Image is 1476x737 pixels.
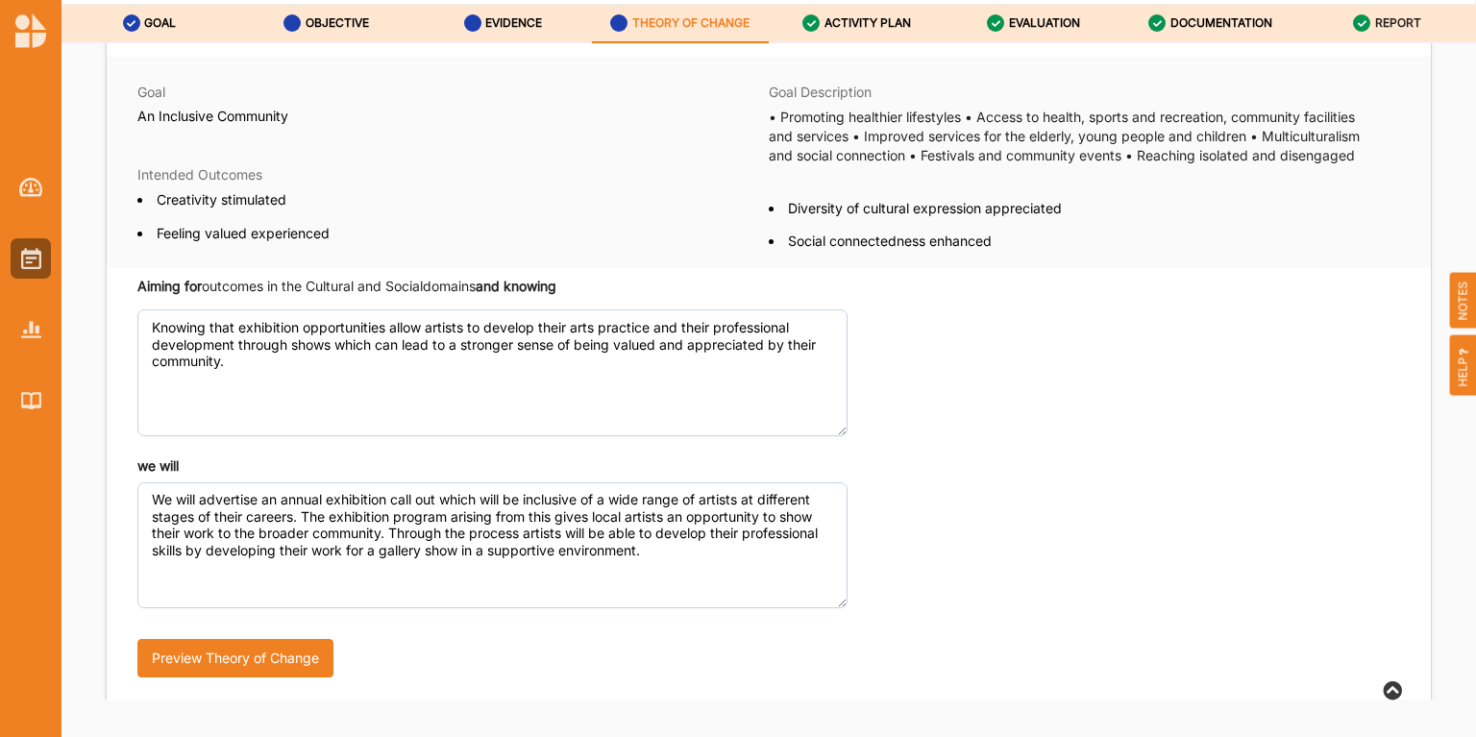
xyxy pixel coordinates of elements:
div: outcomes in the [137,277,556,303]
strong: Aiming for [137,278,202,294]
button: Preview Theory of Change [137,639,333,677]
label: EVALUATION [1009,15,1080,31]
li: Social connectedness enhanced [769,233,992,250]
label: Cultural and Social domains [306,277,476,296]
a: Reports [11,309,51,350]
label: OBJECTIVE [306,15,369,31]
label: DOCUMENTATION [1170,15,1272,31]
textarea: Knowing that exhibition opportunities allow artists to develop their arts practice and their prof... [137,309,848,435]
li: Feeling valued experienced [137,225,330,242]
textarea: We will advertise an annual exhibition call out which will be inclusive of a wide range of artist... [137,482,848,608]
img: Reports [21,321,41,337]
label: Goal [137,84,769,101]
li: Diversity of cultural expression appreciated [769,200,1062,217]
label: Intended Outcomes [137,166,262,184]
span: • Promoting healthier lifestyles • Access to health, sports and recreation, community facilities [769,109,1355,125]
label: THEORY OF CHANGE [632,15,750,31]
label: REPORT [1375,15,1421,31]
li: Creativity stimulated [137,191,286,209]
img: Dashboard [19,178,43,197]
label: GOAL [144,15,176,31]
label: An Inclusive Community [137,108,769,125]
a: Library [11,381,51,421]
a: Activities [11,238,51,279]
strong: we will [137,457,179,474]
img: Activities [21,248,41,269]
strong: and knowing [476,278,556,294]
span: and social connection • Festivals and community events • Reaching isolated and disengaged [769,147,1355,163]
img: Library [21,392,41,408]
a: Dashboard [11,167,51,208]
span: and services • Improved services for the elderly, young people and children • Multiculturalism [769,128,1360,144]
label: EVIDENCE [485,15,542,31]
label: Goal Description [769,84,1385,101]
img: logo [15,13,46,48]
label: ACTIVITY PLAN [824,15,911,31]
